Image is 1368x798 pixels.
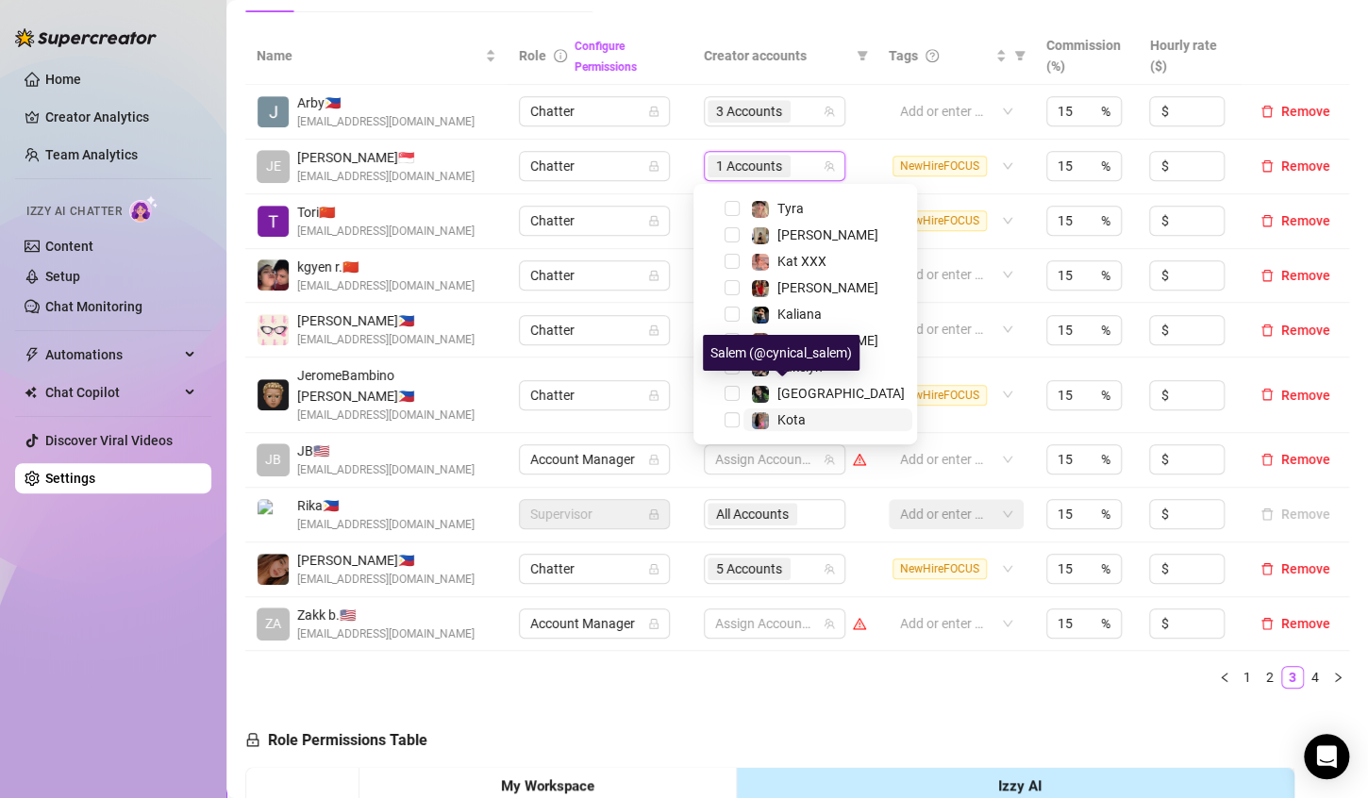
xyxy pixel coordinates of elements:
span: [GEOGRAPHIC_DATA] [777,386,905,401]
button: Remove [1253,612,1338,635]
span: delete [1260,214,1274,227]
span: lock [648,160,659,172]
span: Remove [1281,561,1330,576]
span: Chatter [530,261,659,290]
span: Remove [1281,616,1330,631]
span: Account Manager [530,609,659,638]
span: filter [1014,50,1026,61]
button: Remove [1253,448,1338,471]
span: [EMAIL_ADDRESS][DOMAIN_NAME] [297,113,475,131]
a: Team Analytics [45,147,138,162]
span: lock [648,106,659,117]
li: 3 [1281,666,1304,689]
a: Content [45,239,93,254]
span: Supervisor [530,500,659,528]
span: NewHireFOCUS [893,558,987,579]
span: Select tree node [725,227,740,242]
span: team [824,563,835,574]
img: Kota [752,412,769,429]
button: Remove [1253,209,1338,232]
span: Chatter [530,207,659,235]
span: delete [1260,388,1274,401]
span: Tyra [777,201,804,216]
span: Remove [1281,213,1330,228]
span: lock [245,732,260,747]
span: JE [266,156,281,176]
span: Remove [1281,452,1330,467]
span: team [824,454,835,465]
a: Creator Analytics [45,102,196,132]
span: Select tree node [725,280,740,295]
span: Select tree node [725,386,740,401]
span: filter [853,42,872,70]
span: Automations [45,340,179,370]
span: [EMAIL_ADDRESS][DOMAIN_NAME] [297,571,475,589]
button: Remove [1253,557,1338,580]
span: Tags [889,45,918,66]
span: info-circle [554,49,567,62]
span: Role [519,48,546,63]
span: filter [1010,42,1029,70]
th: Hourly rate ($) [1138,27,1242,85]
span: delete [1260,159,1274,173]
a: 3 [1282,667,1303,688]
img: Chat Copilot [25,386,37,399]
span: [EMAIL_ADDRESS][DOMAIN_NAME] [297,331,475,349]
span: Chat Copilot [45,377,179,407]
span: 3 Accounts [708,100,791,123]
li: 4 [1304,666,1326,689]
a: 4 [1305,667,1326,688]
img: AI Chatter [129,195,158,223]
button: Remove [1253,319,1338,341]
span: Remove [1281,268,1330,283]
a: 2 [1260,667,1280,688]
span: delete [1260,269,1274,282]
span: Chatter [530,316,659,344]
span: lock [648,454,659,465]
span: JeromeBambino [PERSON_NAME] 🇵🇭 [297,365,496,407]
span: [PERSON_NAME] 🇵🇭 [297,310,475,331]
a: Setup [45,269,80,284]
h5: Role Permissions Table [245,729,427,752]
span: Chatter [530,381,659,409]
span: kgyen r. 🇨🇳 [297,257,475,277]
a: Chat Monitoring [45,299,142,314]
span: Chatter [530,555,659,583]
span: filter [857,50,868,61]
span: lock [648,618,659,629]
span: [EMAIL_ADDRESS][DOMAIN_NAME] [297,461,475,479]
span: Creator accounts [704,45,849,66]
button: Remove [1253,100,1338,123]
img: Kaliana [752,307,769,324]
span: Izzy AI Chatter [26,203,122,221]
button: right [1326,666,1349,689]
span: Select tree node [725,201,740,216]
span: delete [1260,105,1274,118]
span: Select tree node [725,333,740,348]
span: question-circle [926,49,939,62]
strong: Izzy AI [998,777,1042,794]
li: Previous Page [1213,666,1236,689]
span: [EMAIL_ADDRESS][DOMAIN_NAME] [297,223,475,241]
span: [EMAIL_ADDRESS][DOMAIN_NAME] [297,625,475,643]
span: lock [648,508,659,520]
img: Rika [258,499,289,530]
span: Chatter [530,97,659,125]
a: 1 [1237,667,1258,688]
button: Remove [1253,384,1338,407]
img: Natasha [752,227,769,244]
a: Discover Viral Videos [45,433,173,448]
span: lock [648,270,659,281]
span: Kota [777,412,806,427]
span: JB [265,449,281,470]
button: Remove [1253,155,1338,177]
span: lock [648,215,659,226]
span: 3 Accounts [716,101,782,122]
img: Kat XXX [752,254,769,271]
span: Remove [1281,104,1330,119]
span: 5 Accounts [708,557,791,580]
span: warning [853,453,866,466]
span: Tori 🇨🇳 [297,202,475,223]
span: delete [1260,453,1274,466]
img: JeromeBambino El Garcia [258,379,289,410]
